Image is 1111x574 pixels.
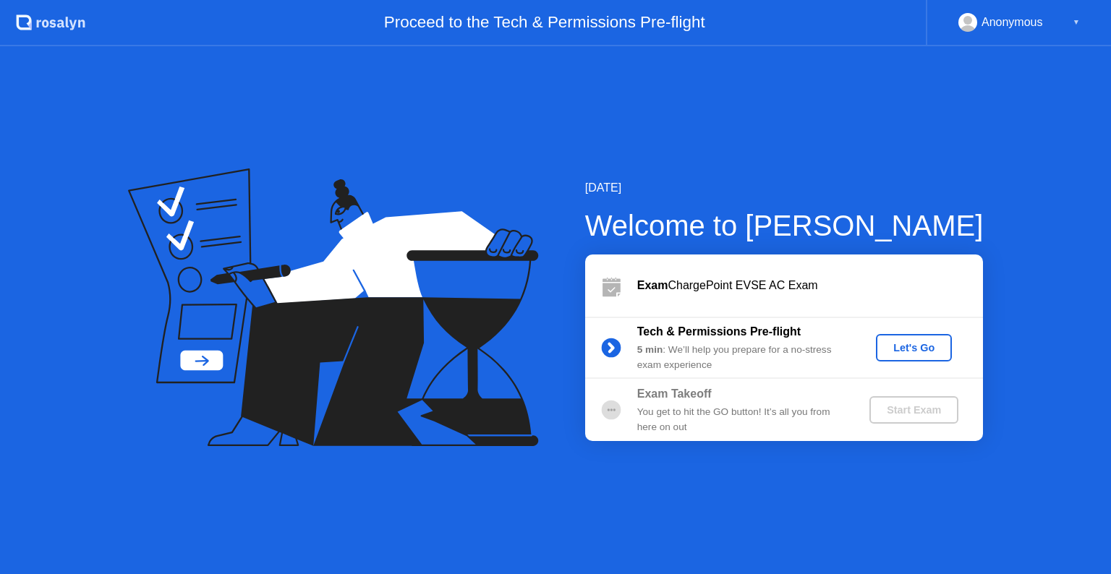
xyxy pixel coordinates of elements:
div: : We’ll help you prepare for a no-stress exam experience [637,343,846,372]
div: You get to hit the GO button! It’s all you from here on out [637,405,846,434]
b: 5 min [637,344,663,355]
b: Exam Takeoff [637,387,712,400]
b: Tech & Permissions Pre-flight [637,325,801,338]
div: [DATE] [585,179,984,197]
div: ▼ [1073,13,1080,32]
b: Exam [637,279,668,291]
div: Start Exam [875,404,953,416]
div: Anonymous [982,13,1043,32]
button: Let's Go [876,334,952,361]
div: Let's Go [882,342,946,354]
button: Start Exam [869,396,958,424]
div: Welcome to [PERSON_NAME] [585,204,984,247]
div: ChargePoint EVSE AC Exam [637,277,983,294]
